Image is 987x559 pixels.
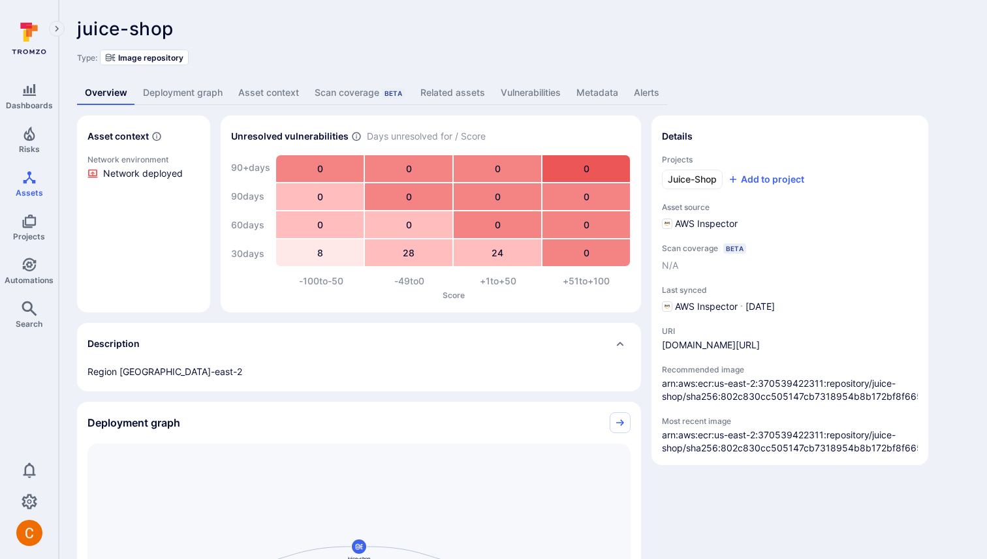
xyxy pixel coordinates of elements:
[16,188,43,198] span: Assets
[662,285,918,295] span: Last synced
[668,173,717,186] span: Juice-Shop
[675,300,738,313] span: AWS Inspector
[87,337,140,350] h2: Description
[16,520,42,546] div: Camilo Rivera
[662,377,918,403] span: recommended-image
[87,416,180,429] h2: Deployment graph
[542,155,630,182] div: 0
[542,239,630,266] div: 0
[662,170,723,189] a: Juice-Shop
[569,81,626,105] a: Metadata
[77,81,135,105] a: Overview
[365,239,452,266] div: 28
[351,130,362,144] span: Number of vulnerabilities in status ‘Open’ ‘Triaged’ and ‘In process’ divided by score and scanne...
[13,232,45,241] span: Projects
[365,155,452,182] div: 0
[276,211,364,238] div: 0
[87,155,200,164] p: Network environment
[16,319,42,329] span: Search
[454,239,541,266] div: 24
[6,100,53,110] span: Dashboards
[662,243,718,253] span: Scan coverage
[728,173,804,186] button: Add to project
[454,211,541,238] div: 0
[135,81,230,105] a: Deployment graph
[87,167,200,180] li: Network deployed
[276,239,364,266] div: 8
[454,275,542,288] div: +1 to +50
[77,323,641,365] div: Collapse description
[366,275,454,288] div: -49 to 0
[365,183,452,210] div: 0
[231,155,270,181] div: 90+ days
[276,183,364,210] div: 0
[662,326,760,336] span: URI
[662,202,918,212] span: Asset source
[277,290,631,300] p: Score
[49,21,65,37] button: Expand navigation menu
[77,402,641,444] div: Collapse
[87,130,149,143] h2: Asset context
[52,23,61,35] i: Expand navigation menu
[662,416,918,426] span: Most recent image
[723,243,746,254] div: Beta
[542,211,630,238] div: 0
[454,183,541,210] div: 0
[662,339,760,352] span: [DOMAIN_NAME][URL]
[231,130,349,143] h2: Unresolved vulnerabilities
[662,130,693,143] h2: Details
[542,183,630,210] div: 0
[745,300,775,313] span: [DATE]
[454,155,541,182] div: 0
[740,300,743,313] p: ·
[87,365,631,378] div: Region [GEOGRAPHIC_DATA]-east-2
[382,88,405,98] div: Beta
[413,81,493,105] a: Related assets
[231,212,270,238] div: 60 days
[276,155,364,182] div: 0
[626,81,667,105] a: Alerts
[77,53,97,63] span: Type:
[493,81,569,105] a: Vulnerabilities
[151,131,162,142] svg: Automatically discovered context associated with the asset
[77,81,969,105] div: Asset tabs
[542,275,631,288] div: +51 to +100
[662,429,918,455] span: most-recent-image
[230,81,307,105] a: Asset context
[118,53,183,63] span: Image repository
[277,275,366,288] div: -100 to -50
[662,155,918,164] span: Projects
[365,211,452,238] div: 0
[367,130,486,144] span: Days unresolved for / Score
[315,86,405,99] div: Scan coverage
[662,217,738,230] div: AWS Inspector
[16,520,42,546] img: ACg8ocJuq_DPPTkXyD9OlTnVLvDrpObecjcADscmEHLMiTyEnTELew=s96-c
[662,259,678,272] span: N/A
[231,241,270,267] div: 30 days
[77,18,174,40] span: juice-shop
[231,183,270,209] div: 90 days
[85,152,202,183] a: Click to view evidence
[662,365,918,374] span: Recommended image
[19,144,40,154] span: Risks
[5,275,54,285] span: Automations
